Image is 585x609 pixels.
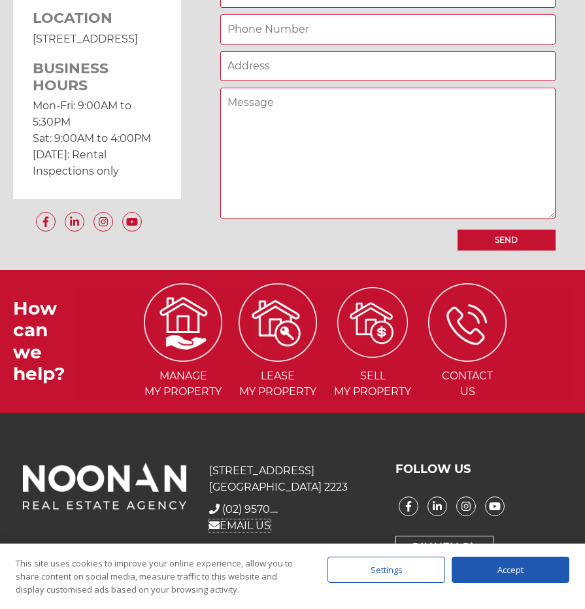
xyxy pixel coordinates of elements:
p: [STREET_ADDRESS] [33,31,161,47]
div: Settings [327,557,445,583]
p: [STREET_ADDRESS] [GEOGRAPHIC_DATA] 2223 [209,462,376,495]
span: Manage my Property [137,368,229,400]
a: Click to reveal phone number [222,503,278,515]
a: Say Hello [395,536,493,559]
span: Contact Us [422,368,514,400]
h3: LOCATION [33,10,161,27]
img: ICONS [428,283,507,362]
span: Sell my Property [327,368,419,400]
div: This site uses cookies to improve your online experience, allow you to share content on social me... [16,557,301,596]
p: [DATE]: Rental Inspections only [33,147,161,179]
span: Lease my Property [232,368,324,400]
input: Address [220,51,556,81]
img: ICONS [144,283,222,362]
a: ContactUs [422,315,514,398]
p: Sat: 9:00AM to 4:00PM [33,130,161,147]
h3: How can we help? [13,298,78,385]
img: ICONS [337,287,408,358]
img: ICONS [239,283,317,362]
a: Sellmy Property [327,315,419,398]
h3: BUSINESS HOURS [33,60,161,95]
a: Managemy Property [137,315,229,398]
p: Mon-Fri: 9:00AM to 5:30PM [33,97,161,130]
input: Send [458,230,556,251]
a: EMAIL US [209,519,271,532]
h3: FOLLOW US [395,462,562,477]
span: (02) 9570.... [222,503,278,515]
a: Leasemy Property [232,315,324,398]
input: Phone Number [220,14,556,44]
div: Accept [452,557,569,583]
